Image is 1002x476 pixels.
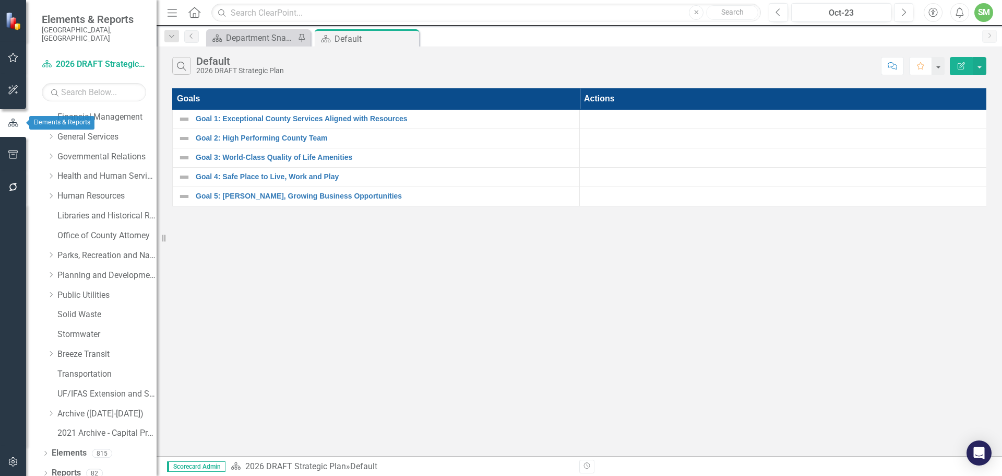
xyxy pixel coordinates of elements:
[178,113,190,125] img: Not Defined
[795,7,888,19] div: Oct-23
[57,388,157,400] a: UF/IFAS Extension and Sustainability
[57,250,157,262] a: Parks, Recreation and Natural Resources
[42,59,146,71] a: 2026 DRAFT Strategic Plan
[57,111,157,123] a: Financial Management
[57,131,157,143] a: General Services
[167,461,225,472] span: Scorecard Admin
[178,132,190,145] img: Not Defined
[335,32,416,45] div: Default
[178,190,190,203] img: Not Defined
[173,129,580,148] td: Double-Click to Edit Right Click for Context Menu
[196,134,574,142] a: Goal 2: High Performing County Team
[245,461,346,471] a: 2026 DRAFT Strategic Plan
[196,154,574,161] a: Goal 3: World-Class Quality of Life Amenities
[196,192,574,200] a: Goal 5: [PERSON_NAME], Growing Business Opportunities
[173,109,580,129] td: Double-Click to Edit Right Click for Context Menu
[967,440,992,466] div: Open Intercom Messenger
[57,349,157,361] a: Breeze Transit
[231,461,571,473] div: »
[57,368,157,380] a: Transportation
[706,5,758,20] button: Search
[5,12,23,30] img: ClearPoint Strategy
[209,31,295,44] a: Department Snapshot
[57,151,157,163] a: Governmental Relations
[196,173,574,181] a: Goal 4: Safe Place to Live, Work and Play
[29,116,94,130] div: Elements & Reports
[57,329,157,341] a: Stormwater
[974,3,993,22] button: SM
[196,67,284,75] div: 2026 DRAFT Strategic Plan
[57,289,157,301] a: Public Utilities
[57,170,157,182] a: Health and Human Services
[173,148,580,167] td: Double-Click to Edit Right Click for Context Menu
[57,427,157,439] a: 2021 Archive - Capital Projects
[196,55,284,67] div: Default
[173,187,580,206] td: Double-Click to Edit Right Click for Context Menu
[721,8,744,16] span: Search
[350,461,377,471] div: Default
[42,26,146,43] small: [GEOGRAPHIC_DATA], [GEOGRAPHIC_DATA]
[791,3,891,22] button: Oct-23
[226,31,295,44] div: Department Snapshot
[57,230,157,242] a: Office of County Attorney
[57,210,157,222] a: Libraries and Historical Resources
[52,447,87,459] a: Elements
[92,449,112,458] div: 815
[173,167,580,187] td: Double-Click to Edit Right Click for Context Menu
[196,115,574,123] a: Goal 1: Exceptional County Services Aligned with Resources
[211,4,761,22] input: Search ClearPoint...
[57,408,157,420] a: Archive ([DATE]-[DATE])
[57,309,157,321] a: Solid Waste
[42,83,146,101] input: Search Below...
[57,190,157,202] a: Human Resources
[178,152,190,164] img: Not Defined
[178,171,190,183] img: Not Defined
[42,13,146,26] span: Elements & Reports
[57,270,157,282] a: Planning and Development Services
